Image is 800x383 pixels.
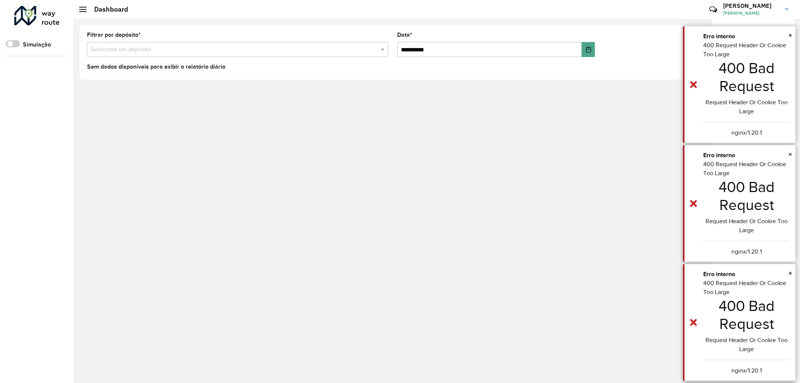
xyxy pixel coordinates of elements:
[703,297,790,333] h1: 400 Bad Request
[723,2,779,9] h3: [PERSON_NAME]
[703,128,790,137] center: nginx/1.20.1
[703,98,790,116] center: Request Header Or Cookie Too Large
[703,217,790,235] center: Request Header Or Cookie Too Large
[703,366,790,375] center: nginx/1.20.1
[703,178,790,214] h1: 400 Bad Request
[705,2,721,18] a: Contato Rápido
[788,269,792,277] span: ×
[87,5,128,14] h2: Dashboard
[703,59,790,95] h1: 400 Bad Request
[620,2,698,23] div: Críticas? Dúvidas? Elogios? Sugestões? Entre em contato conosco!
[788,30,792,41] button: Close
[582,42,595,57] button: Choose Date
[703,279,790,375] div: 400 Request Header Or Cookie Too Large
[723,10,779,17] span: [PERSON_NAME]
[87,30,141,39] label: Filtrar por depósito
[788,150,792,158] span: ×
[703,151,790,160] div: Erro interno
[703,32,790,41] div: Erro interno
[87,62,225,71] label: Sem dados disponíveis para exibir o relatório diário
[703,270,790,279] div: Erro interno
[788,149,792,160] button: Close
[703,160,790,256] div: 400 Request Header Or Cookie Too Large
[703,336,790,354] center: Request Header Or Cookie Too Large
[23,40,51,49] label: Simulação
[788,267,792,279] button: Close
[703,41,790,137] div: 400 Request Header Or Cookie Too Large
[397,30,412,39] label: Data
[788,31,792,39] span: ×
[703,247,790,256] center: nginx/1.20.1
